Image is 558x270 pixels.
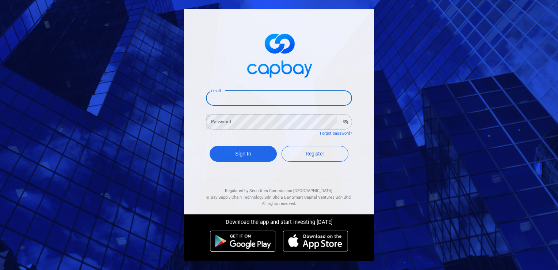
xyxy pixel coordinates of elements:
[320,131,352,136] a: Forgot password?
[284,195,352,200] span: Bay Smart Capital Ventures Sdn Bhd.
[306,151,324,157] span: Register
[283,230,348,252] img: ios
[242,27,316,82] img: logo
[179,214,379,227] div: Download the app and start investing [DATE]
[210,146,277,162] button: Sign In
[210,230,276,252] img: android
[206,195,279,200] span: © Bay Supply Chain Technology Sdn Bhd
[206,180,352,207] div: Regulated by Securities Commission [GEOGRAPHIC_DATA]. & All rights reserved.
[282,146,349,162] a: Register
[211,88,221,94] label: Email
